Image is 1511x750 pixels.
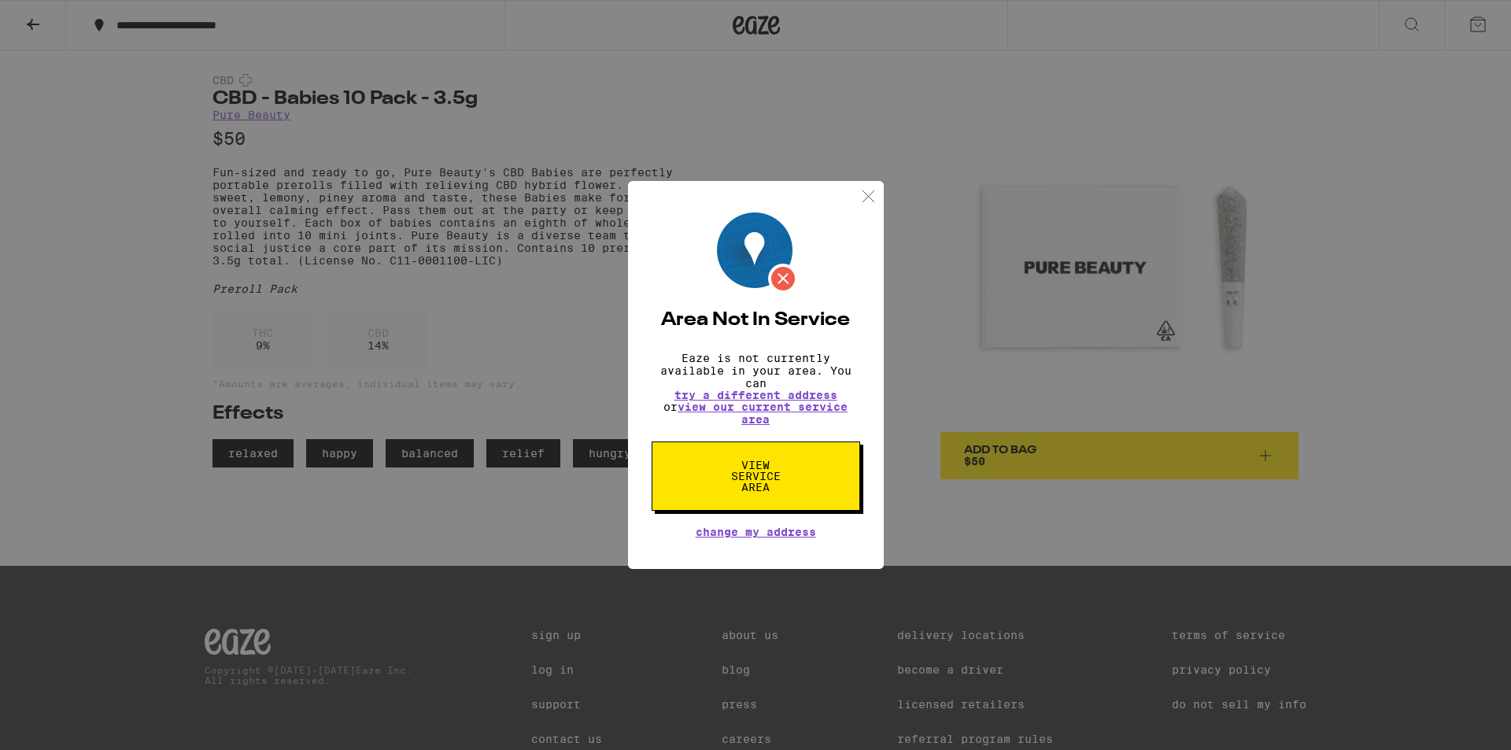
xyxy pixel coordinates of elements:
img: Location [717,212,798,294]
span: Hi. Need any help? [9,11,113,24]
img: close.svg [859,187,878,206]
p: Eaze is not currently available in your area. You can or [652,352,860,426]
a: View Service Area [652,459,860,471]
button: try a different address [674,390,837,401]
a: view our current service area [678,401,848,426]
h2: Area Not In Service [652,311,860,330]
span: View Service Area [715,460,796,493]
button: View Service Area [652,442,860,511]
button: Change My Address [696,526,816,538]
